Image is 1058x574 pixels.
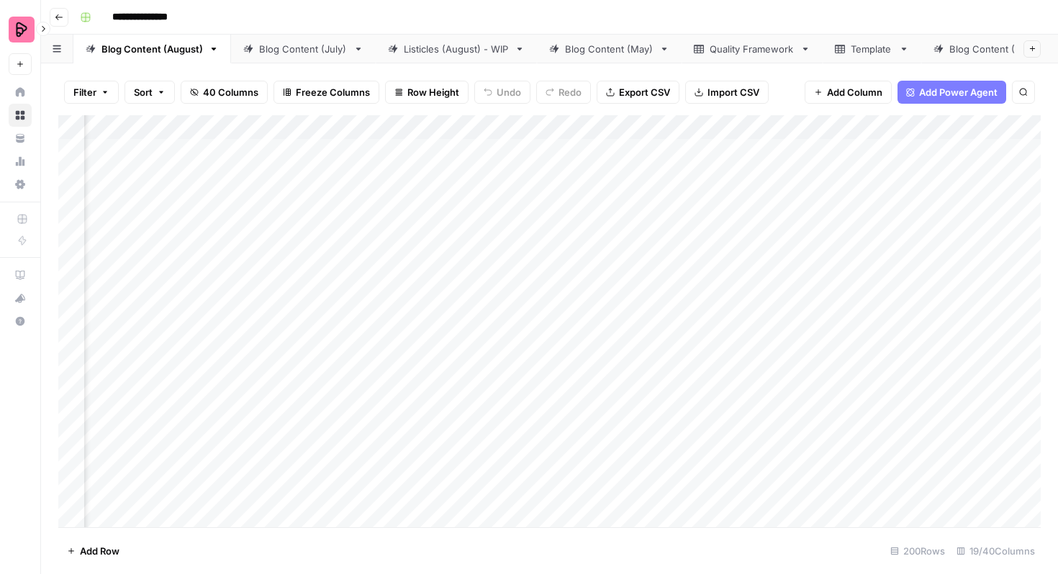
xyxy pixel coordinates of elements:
button: 40 Columns [181,81,268,104]
button: Workspace: Preply [9,12,32,48]
div: Listicles (August) - WIP [404,42,509,56]
span: Add Row [80,544,119,558]
span: Redo [559,85,582,99]
span: Freeze Columns [296,85,370,99]
div: 19/40 Columns [951,539,1041,562]
button: Undo [474,81,530,104]
a: Blog Content (August) [73,35,231,63]
div: Blog Content (August) [101,42,203,56]
span: Add Column [827,85,882,99]
a: Usage [9,150,32,173]
button: What's new? [9,287,32,310]
span: Export CSV [619,85,670,99]
a: Template [823,35,921,63]
div: What's new? [9,287,31,309]
button: Freeze Columns [273,81,379,104]
button: Help + Support [9,310,32,333]
a: Home [9,81,32,104]
div: Template [851,42,893,56]
button: Import CSV [685,81,769,104]
button: Redo [536,81,591,104]
a: Blog Content (May) [537,35,682,63]
button: Filter [64,81,119,104]
span: Filter [73,85,96,99]
span: Import CSV [707,85,759,99]
button: Add Column [805,81,892,104]
button: Add Power Agent [898,81,1006,104]
div: 200 Rows [885,539,951,562]
button: Add Row [58,539,128,562]
a: Quality Framework [682,35,823,63]
a: AirOps Academy [9,264,32,287]
span: Undo [497,85,521,99]
button: Sort [125,81,175,104]
div: Quality Framework [710,42,795,56]
span: Add Power Agent [919,85,998,99]
a: Settings [9,173,32,196]
div: Blog Content (July) [259,42,348,56]
span: 40 Columns [203,85,258,99]
a: Your Data [9,127,32,150]
span: Sort [134,85,153,99]
a: Blog Content (July) [231,35,376,63]
a: Listicles (August) - WIP [376,35,537,63]
button: Row Height [385,81,469,104]
span: Row Height [407,85,459,99]
div: Blog Content (May) [565,42,654,56]
a: Browse [9,104,32,127]
div: Blog Content (April) [949,42,1039,56]
button: Export CSV [597,81,679,104]
img: Preply Logo [9,17,35,42]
